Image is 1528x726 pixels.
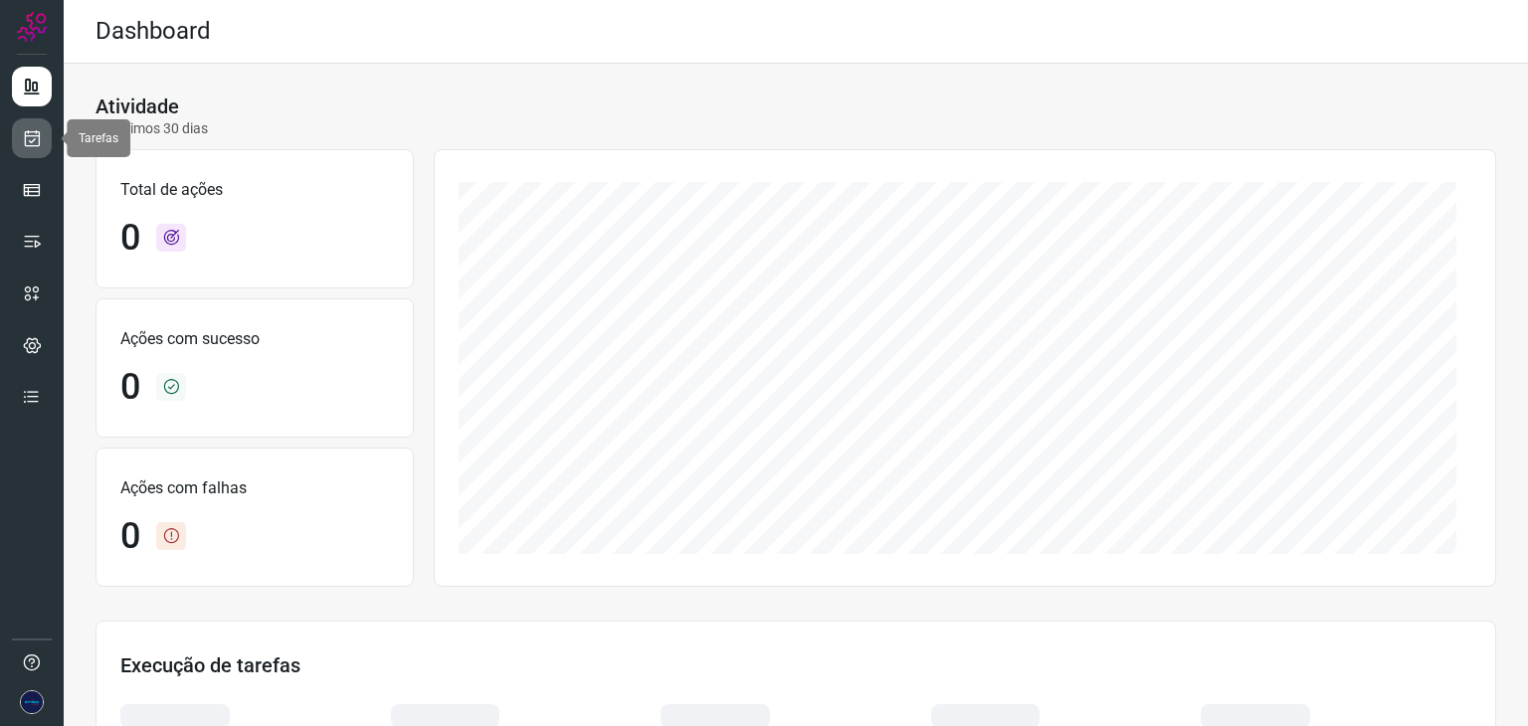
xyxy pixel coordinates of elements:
p: Últimos 30 dias [95,118,208,139]
img: Logo [17,12,47,42]
p: Ações com falhas [120,476,389,500]
h2: Dashboard [95,17,211,46]
h1: 0 [120,366,140,409]
h3: Atividade [95,94,179,118]
img: 67a33756c898f9af781d84244988c28e.png [20,690,44,714]
h1: 0 [120,515,140,558]
p: Ações com sucesso [120,327,389,351]
p: Total de ações [120,178,389,202]
span: Tarefas [79,131,118,145]
h1: 0 [120,217,140,260]
h3: Execução de tarefas [120,653,1471,677]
